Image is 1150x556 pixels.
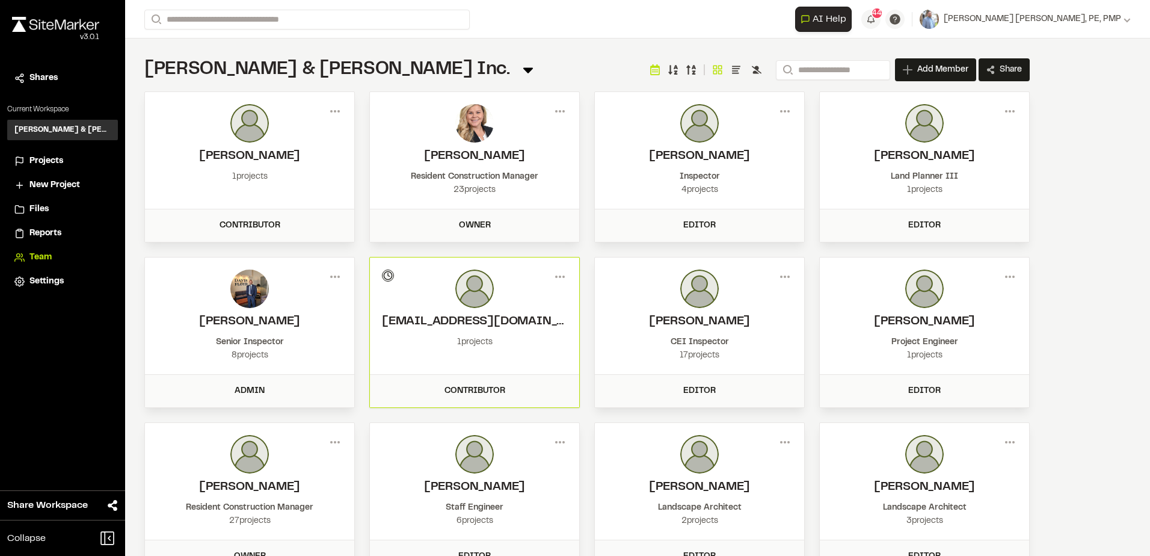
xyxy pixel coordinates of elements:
a: Shares [14,72,111,85]
img: photo [455,270,494,308]
span: [PERSON_NAME] & [PERSON_NAME] Inc. [144,62,510,78]
span: Collapse [7,531,46,546]
span: Share [1000,64,1022,76]
div: 27 projects [157,514,342,528]
h2: Darby Boykin [607,147,792,165]
img: photo [905,104,944,143]
div: 1 projects [157,170,342,184]
img: photo [230,104,269,143]
div: Owner [377,219,572,232]
div: Senior Inspector [157,336,342,349]
div: Resident Construction Manager [157,501,342,514]
img: photo [680,270,719,308]
div: Inspector [607,170,792,184]
div: 17 projects [607,349,792,362]
span: Reports [29,227,61,240]
div: 23 projects [382,184,567,197]
div: Admin [152,385,347,398]
a: Team [14,251,111,264]
div: Staff Engineer [382,501,567,514]
span: Share Workspace [7,498,88,513]
div: Open AI Assistant [795,7,856,32]
span: Files [29,203,49,216]
a: Include Deactivated Members [749,63,764,77]
img: photo [905,270,944,308]
a: Reports [14,227,111,240]
a: New Project [14,179,111,192]
div: CEI Inspector [607,336,792,349]
img: photo [455,104,494,143]
img: rebrand.png [12,17,99,32]
h2: Jonathan Diaddigo [832,147,1017,165]
img: photo [230,270,269,308]
div: Editor [827,385,1022,398]
img: photo [680,435,719,474]
a: Settings [14,275,111,288]
img: User [920,10,939,29]
div: 3 projects [832,514,1017,528]
div: Project Engineer [832,336,1017,349]
a: Files [14,203,111,216]
div: Contributor [152,219,347,232]
button: Search [144,10,166,29]
h2: jstevers@davisfloyd.com [382,313,567,331]
span: Settings [29,275,64,288]
div: 1 projects [382,336,567,349]
span: Shares [29,72,58,85]
img: photo [455,435,494,474]
h2: Nick Hammond [157,147,342,165]
img: photo [680,104,719,143]
div: 2 projects [607,514,792,528]
button: [PERSON_NAME] [PERSON_NAME], PE, PMP [920,10,1131,29]
div: Landscape Architect [832,501,1017,514]
h2: Joe Gillenwater [607,313,792,331]
div: Contributor [377,385,572,398]
h2: Zack Hutcherson [382,478,567,496]
div: Landscape Architect [607,501,792,514]
span: 44 [872,8,882,19]
div: 4 projects [607,184,792,197]
button: Search [776,60,798,80]
div: Oh geez...please don't... [12,32,99,43]
a: Projects [14,155,111,168]
span: [PERSON_NAME] [PERSON_NAME], PE, PMP [944,13,1121,26]
button: Open AI Assistant [795,7,852,32]
h2: Michael A. Putnam [832,313,1017,331]
h2: David W Hyatt [157,313,342,331]
div: Resident Construction Manager [382,170,567,184]
h2: Lance Stroble [157,478,342,496]
div: Editor [602,385,797,398]
div: 1 projects [832,184,1017,197]
img: photo [230,435,269,474]
div: 1 projects [832,349,1017,362]
h2: Erika Mueller [832,478,1017,496]
div: Land Planner III [832,170,1017,184]
p: Current Workspace [7,104,118,115]
span: AI Help [813,12,846,26]
h2: Elizabeth Sanders [382,147,567,165]
span: Add Member [917,64,968,76]
span: New Project [29,179,80,192]
div: Invitation Pending... [382,270,394,282]
div: Editor [602,219,797,232]
h2: Michael Ethridge [607,478,792,496]
div: 8 projects [157,349,342,362]
div: 6 projects [382,514,567,528]
span: Team [29,251,52,264]
img: photo [905,435,944,474]
button: 44 [861,10,881,29]
h3: [PERSON_NAME] & [PERSON_NAME] Inc. [14,125,111,135]
div: Editor [827,219,1022,232]
span: Projects [29,155,63,168]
